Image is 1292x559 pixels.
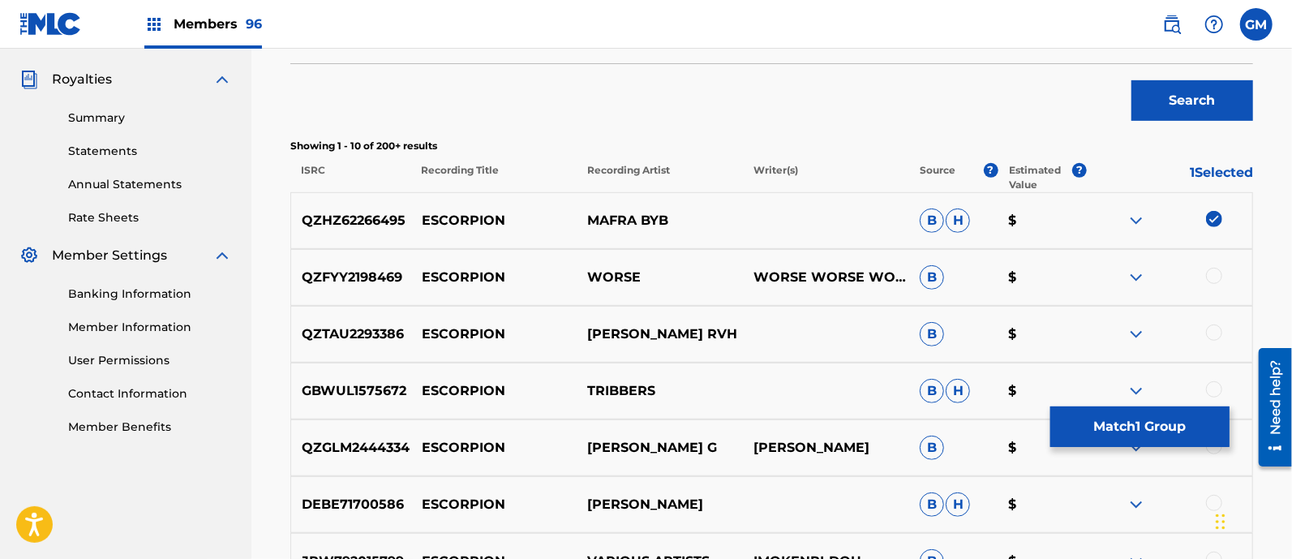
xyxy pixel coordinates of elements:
div: Drag [1216,497,1225,546]
iframe: Chat Widget [1211,481,1292,559]
p: QZFYY2198469 [291,268,410,287]
span: Members [174,15,262,33]
p: MAFRA BYB [577,211,743,230]
img: deselect [1206,211,1222,227]
button: Search [1131,80,1253,121]
p: ESCORPION [410,381,577,401]
p: [PERSON_NAME] RVH [577,325,743,344]
img: help [1204,15,1224,34]
span: B [920,322,944,346]
p: ISRC [290,163,410,192]
p: QZGLM2444334 [291,438,410,458]
span: B [920,492,944,517]
p: WORSE WORSE WORSE [743,268,909,287]
p: TRIBBERS [577,381,743,401]
p: $ [998,381,1086,401]
span: B [920,436,944,460]
span: H [946,492,970,517]
p: Recording Title [410,163,577,192]
button: Match1 Group [1050,406,1230,447]
div: User Menu [1240,8,1273,41]
img: expand [212,70,232,89]
span: Member Settings [52,246,167,265]
p: WORSE [577,268,743,287]
a: Annual Statements [68,176,232,193]
p: Writer(s) [743,163,909,192]
img: expand [1127,495,1146,514]
p: ESCORPION [410,211,577,230]
img: expand [212,246,232,265]
span: 96 [246,16,262,32]
p: [PERSON_NAME] G [577,438,743,458]
p: QZHZ62266495 [291,211,410,230]
p: ESCORPION [410,325,577,344]
p: Showing 1 - 10 of 200+ results [290,139,1253,153]
span: ? [1072,163,1087,178]
a: Public Search [1156,8,1188,41]
p: $ [998,211,1086,230]
p: GBWUL1575672 [291,381,410,401]
span: B [920,209,944,233]
a: Statements [68,143,232,160]
a: Rate Sheets [68,209,232,226]
span: H [946,209,970,233]
span: ? [984,163,998,178]
p: ESCORPION [410,268,577,287]
span: Royalties [52,70,112,89]
span: H [946,379,970,403]
a: Member Benefits [68,419,232,436]
img: expand [1127,211,1146,230]
img: MLC Logo [19,12,82,36]
p: [PERSON_NAME] [577,495,743,514]
img: Top Rightsholders [144,15,164,34]
p: $ [998,325,1086,344]
img: search [1162,15,1182,34]
a: Member Information [68,319,232,336]
iframe: Resource Center [1247,342,1292,473]
p: Recording Artist [577,163,743,192]
p: [PERSON_NAME] [743,438,909,458]
p: Estimated Value [1009,163,1072,192]
a: Banking Information [68,286,232,303]
p: QZTAU2293386 [291,325,410,344]
p: ESCORPION [410,495,577,514]
img: expand [1127,438,1146,458]
p: ESCORPION [410,438,577,458]
p: $ [998,268,1086,287]
a: Contact Information [68,385,232,402]
p: 1 Selected [1087,163,1253,192]
img: Royalties [19,70,39,89]
img: expand [1127,325,1146,344]
img: expand [1127,268,1146,287]
span: B [920,379,944,403]
span: B [920,265,944,290]
a: Summary [68,110,232,127]
div: Help [1198,8,1230,41]
img: expand [1127,381,1146,401]
img: Member Settings [19,246,39,265]
p: $ [998,438,1086,458]
a: User Permissions [68,352,232,369]
p: DEBE71700586 [291,495,410,514]
p: Source [921,163,956,192]
p: $ [998,495,1086,514]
